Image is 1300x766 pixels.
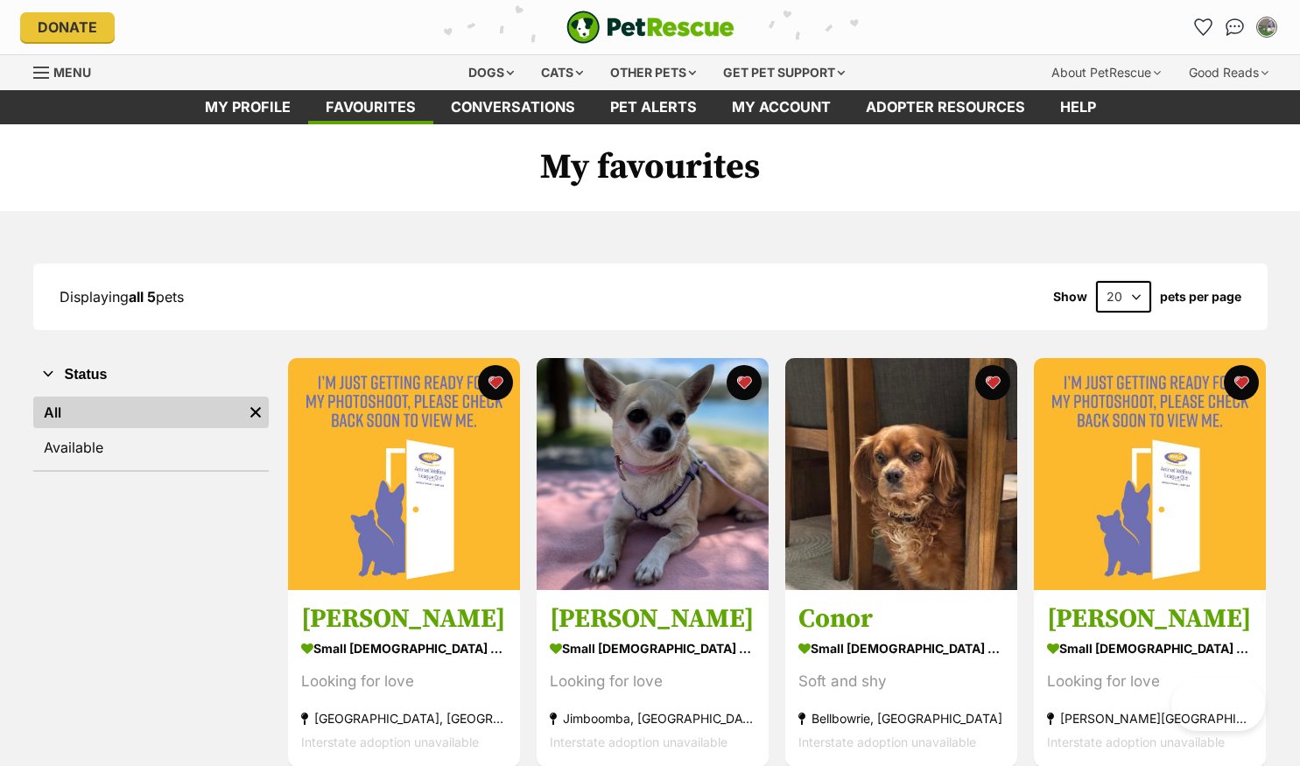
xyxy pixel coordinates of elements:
[785,358,1017,590] img: Conor
[1171,678,1265,731] iframe: Help Scout Beacon - Open
[798,671,1004,694] div: Soft and shy
[798,636,1004,662] div: small [DEMOGRAPHIC_DATA] Dog
[1047,707,1253,731] div: [PERSON_NAME][GEOGRAPHIC_DATA], [GEOGRAPHIC_DATA]
[242,397,269,428] a: Remove filter
[714,90,848,124] a: My account
[1160,290,1241,304] label: pets per page
[1224,365,1259,400] button: favourite
[798,603,1004,636] h3: Conor
[301,735,479,750] span: Interstate adoption unavailable
[33,393,269,470] div: Status
[478,365,513,400] button: favourite
[288,358,520,590] img: Abe
[301,636,507,662] div: small [DEMOGRAPHIC_DATA] Dog
[301,671,507,694] div: Looking for love
[550,636,755,662] div: small [DEMOGRAPHIC_DATA] Dog
[1190,13,1218,41] a: Favourites
[1253,13,1281,41] button: My account
[456,55,526,90] div: Dogs
[301,603,507,636] h3: [PERSON_NAME]
[433,90,593,124] a: conversations
[550,707,755,731] div: Jimboomba, [GEOGRAPHIC_DATA]
[550,671,755,694] div: Looking for love
[1034,358,1266,590] img: Brady
[566,11,734,44] img: logo-e224e6f780fb5917bec1dbf3a21bbac754714ae5b6737aabdf751b685950b380.svg
[1053,290,1087,304] span: Show
[308,90,433,124] a: Favourites
[129,288,156,306] strong: all 5
[798,707,1004,731] div: Bellbowrie, [GEOGRAPHIC_DATA]
[1039,55,1173,90] div: About PetRescue
[33,363,269,386] button: Status
[550,735,727,750] span: Interstate adoption unavailable
[33,55,103,87] a: Menu
[598,55,708,90] div: Other pets
[33,397,242,428] a: All
[727,365,762,400] button: favourite
[33,432,269,463] a: Available
[1190,13,1281,41] ul: Account quick links
[1047,735,1225,750] span: Interstate adoption unavailable
[301,707,507,731] div: [GEOGRAPHIC_DATA], [GEOGRAPHIC_DATA]
[550,603,755,636] h3: [PERSON_NAME]
[1047,603,1253,636] h3: [PERSON_NAME]
[711,55,857,90] div: Get pet support
[975,365,1010,400] button: favourite
[1043,90,1114,124] a: Help
[593,90,714,124] a: Pet alerts
[1221,13,1249,41] a: Conversations
[798,735,976,750] span: Interstate adoption unavailable
[848,90,1043,124] a: Adopter resources
[537,358,769,590] img: Minnie
[20,12,115,42] a: Donate
[1226,18,1244,36] img: chat-41dd97257d64d25036548639549fe6c8038ab92f7586957e7f3b1b290dea8141.svg
[529,55,595,90] div: Cats
[1258,18,1275,36] img: Merelyn Matheson profile pic
[1047,671,1253,694] div: Looking for love
[566,11,734,44] a: PetRescue
[60,288,184,306] span: Displaying pets
[53,65,91,80] span: Menu
[1047,636,1253,662] div: small [DEMOGRAPHIC_DATA] Dog
[187,90,308,124] a: My profile
[1177,55,1281,90] div: Good Reads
